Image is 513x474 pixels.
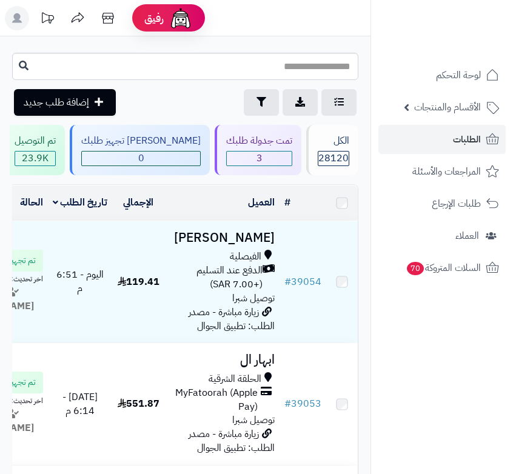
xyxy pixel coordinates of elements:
[20,195,43,210] a: الحالة
[378,189,506,218] a: طلبات الإرجاع
[407,262,424,275] span: 70
[24,95,89,110] span: إضافة طلب جديد
[378,125,506,154] a: الطلبات
[378,157,506,186] a: المراجعات والأسئلة
[53,195,108,210] a: تاريخ الطلب
[232,413,275,427] span: توصيل شبرا
[67,125,212,175] a: [PERSON_NAME] تجهيز طلبك 0
[209,372,261,386] span: الحلقة الشرقية
[227,152,292,165] span: 3
[378,253,506,282] a: السلات المتروكة70
[453,131,481,148] span: الطلبات
[14,89,116,116] a: إضافة طلب جديد
[118,396,159,411] span: 551.87
[318,134,349,148] div: الكل
[230,250,261,264] span: الفيصلية
[378,61,506,90] a: لوحة التحكم
[378,221,506,250] a: العملاء
[189,427,275,455] span: زيارة مباشرة - مصدر الطلب: تطبيق الجوال
[304,125,361,175] a: الكل28120
[436,67,481,84] span: لوحة التحكم
[248,195,275,210] a: العميل
[284,275,321,289] a: #39054
[118,275,159,289] span: 119.41
[82,152,200,165] span: 0
[284,396,291,411] span: #
[169,231,275,245] h3: [PERSON_NAME]
[406,259,481,276] span: السلات المتروكة
[15,152,55,165] div: 23874
[169,353,275,367] h3: ابهار ال
[232,291,275,305] span: توصيل شبرا
[32,6,62,33] a: تحديثات المنصة
[284,396,321,411] a: #39053
[189,305,275,333] span: زيارة مباشرة - مصدر الطلب: تطبيق الجوال
[169,386,258,414] span: MyFatoorah (Apple Pay)
[212,125,304,175] a: تمت جدولة طلبك 3
[414,99,481,116] span: الأقسام والمنتجات
[169,6,193,30] img: ai-face.png
[284,195,290,210] a: #
[432,195,481,212] span: طلبات الإرجاع
[62,390,98,418] span: [DATE] - 6:14 م
[15,134,56,148] div: تم التوصيل
[412,163,481,180] span: المراجعات والأسئلة
[455,227,479,244] span: العملاء
[284,275,291,289] span: #
[318,152,349,165] span: 28120
[15,152,55,165] span: 23.9K
[81,134,201,148] div: [PERSON_NAME] تجهيز طلبك
[169,264,263,292] span: الدفع عند التسليم (+7.00 SAR)
[226,134,292,148] div: تمت جدولة طلبك
[144,11,164,25] span: رفيق
[1,125,67,175] a: تم التوصيل 23.9K
[431,30,501,56] img: logo-2.png
[123,195,153,210] a: الإجمالي
[56,267,104,296] span: اليوم - 6:51 م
